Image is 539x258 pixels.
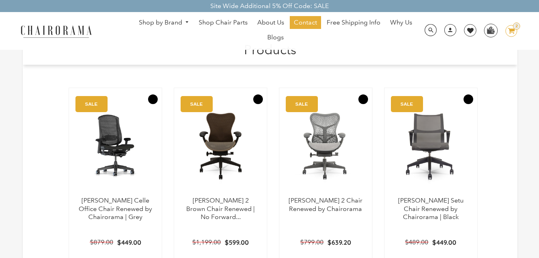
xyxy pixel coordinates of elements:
span: $449.00 [117,238,141,246]
span: Shop Chair Parts [199,18,248,27]
a: [PERSON_NAME] Celle Office Chair Renewed by Chairorama | Grey [79,197,152,221]
span: $599.00 [225,238,249,246]
button: Add to Wishlist [464,94,473,104]
span: $1,199.00 [192,238,221,246]
a: Herman Miller Celle Office Chair Renewed by Chairorama | Grey - chairorama Herman Miller Celle Of... [77,96,154,197]
text: SALE [85,101,98,106]
a: About Us [253,16,288,29]
span: $879.00 [90,238,113,246]
a: Herman Miller Mirra 2 Brown Chair Renewed | No Forward Tilt | - chairorama Herman Miller Mirra 2 ... [182,96,259,197]
text: SALE [401,101,413,106]
a: [PERSON_NAME] 2 Chair Renewed by Chairorama [289,197,362,213]
img: chairorama [16,24,96,38]
a: Herman Miller Mirra 2 Chair Renewed by Chairorama - chairorama Herman Miller Mirra 2 Chair Renewe... [287,96,364,197]
button: Add to Wishlist [358,94,368,104]
span: $449.00 [432,238,456,246]
img: WhatsApp_Image_2024-07-12_at_16.23.01.webp [484,24,497,36]
span: Free Shipping Info [327,18,380,27]
span: Why Us [390,18,412,27]
span: Blogs [267,33,284,42]
span: About Us [257,18,284,27]
a: [PERSON_NAME] 2 Brown Chair Renewed | No Forward... [186,197,255,221]
span: $799.00 [300,238,323,246]
button: Add to Wishlist [148,94,158,104]
span: $489.00 [405,238,428,246]
a: [PERSON_NAME] Setu Chair Renewed by Chairorama | Black [398,197,464,221]
a: Free Shipping Info [323,16,384,29]
text: SALE [295,101,308,106]
img: Herman Miller Celle Office Chair Renewed by Chairorama | Grey - chairorama [77,96,154,197]
a: Contact [290,16,321,29]
a: Shop by Brand [135,16,193,29]
a: Why Us [386,16,416,29]
a: Blogs [263,31,288,44]
span: Contact [294,18,317,27]
nav: DesktopNavigation [130,16,420,46]
img: Herman Miller Mirra 2 Brown Chair Renewed | No Forward Tilt | - chairorama [182,96,259,197]
a: 2 [499,25,517,37]
img: Herman Miller Mirra 2 Chair Renewed by Chairorama - chairorama [287,96,364,197]
text: SALE [190,101,203,106]
a: Herman Miller Setu Chair Renewed by Chairorama | Black - chairorama Herman Miller Setu Chair Rene... [393,96,469,197]
div: 2 [513,23,520,30]
a: Shop Chair Parts [195,16,252,29]
span: $639.20 [327,238,351,246]
img: Herman Miller Setu Chair Renewed by Chairorama | Black - chairorama [393,96,469,197]
button: Add to Wishlist [253,94,263,104]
